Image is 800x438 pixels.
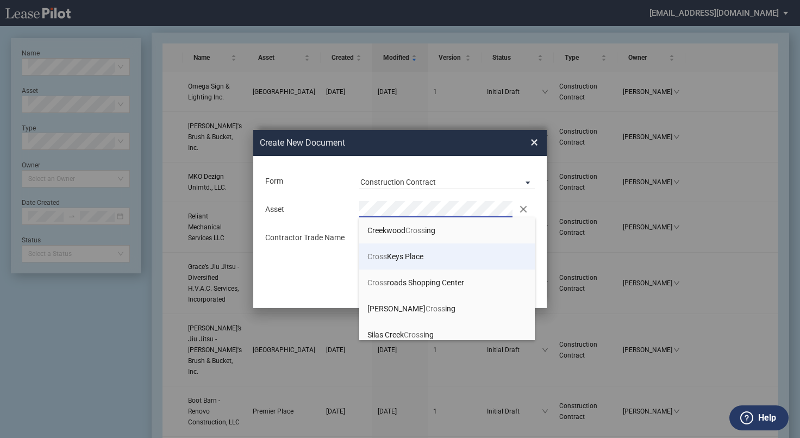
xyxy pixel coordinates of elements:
span: Cross [367,252,387,261]
span: Cross [367,278,387,287]
md-dialog: Create New ... [253,130,547,309]
li: [PERSON_NAME]Crossing [359,296,535,322]
span: Cross [426,304,445,313]
md-select: Lease Form: Construction Contract [359,173,535,189]
span: × [530,134,538,151]
span: Silas Creek ing [367,330,434,339]
span: Cross [404,330,423,339]
li: Crossroads Shopping Center [359,270,535,296]
li: CrossKeys Place [359,243,535,270]
div: Asset [259,204,353,215]
h2: Create New Document [260,137,491,149]
span: roads Shopping Center [367,278,464,287]
li: Silas CreekCrossing [359,322,535,348]
span: Cross [405,226,425,235]
span: [PERSON_NAME] ing [367,304,455,313]
div: Contractor Trade Name [259,233,353,243]
label: Help [758,411,776,425]
span: Creekwood ing [367,226,435,235]
div: Form [259,176,353,187]
span: Keys Place [367,252,423,261]
div: Construction Contract [360,178,436,186]
li: CreekwoodCrossing [359,217,535,243]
